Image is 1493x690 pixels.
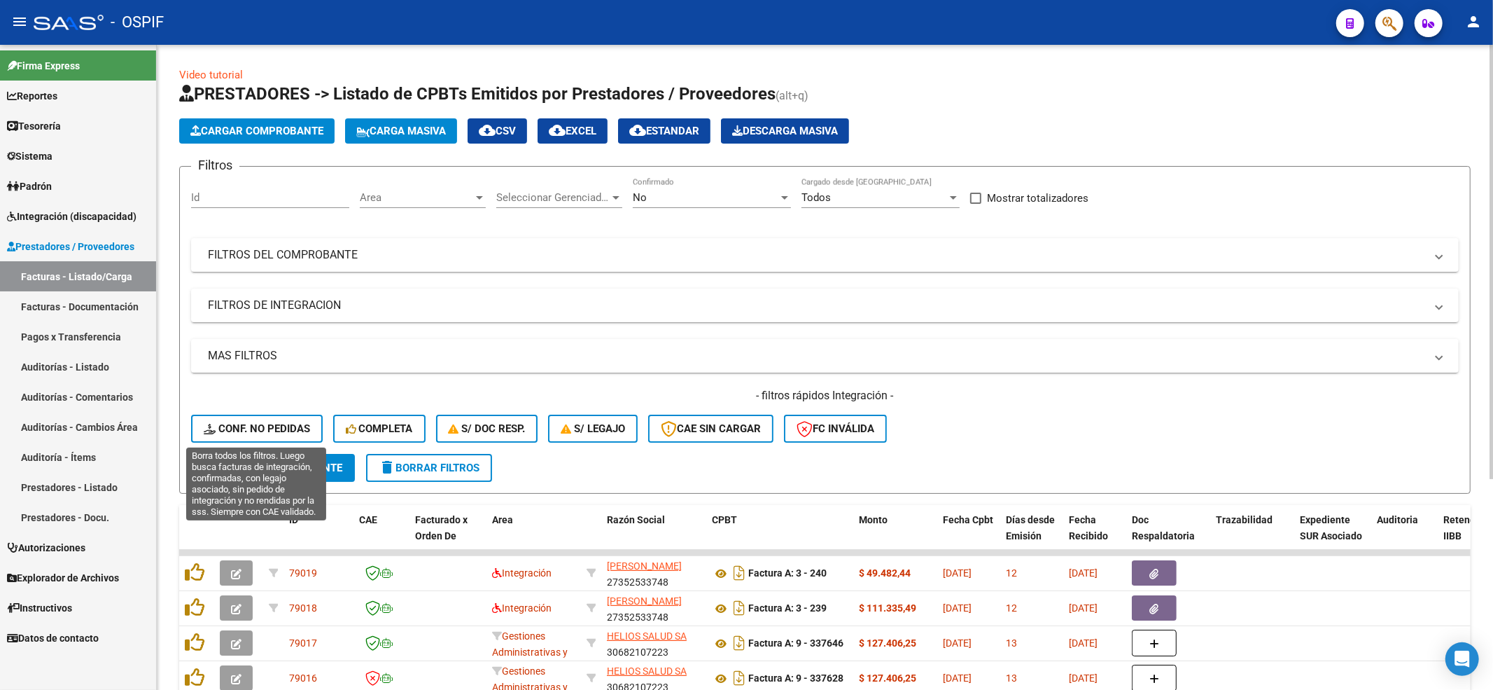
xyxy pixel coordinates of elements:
[538,118,608,144] button: EXCEL
[561,422,625,435] span: S/ legajo
[7,118,61,134] span: Tesorería
[496,191,610,204] span: Seleccionar Gerenciador
[492,602,552,614] span: Integración
[549,122,566,139] mat-icon: cloud_download
[191,388,1459,403] h4: - filtros rápidos Integración -
[859,672,916,684] strong: $ 127.406,25
[333,415,426,443] button: Completa
[289,567,317,579] span: 79019
[356,125,446,137] span: Carga Masiva
[7,600,72,616] span: Instructivos
[1465,13,1482,30] mat-icon: person
[1069,602,1098,614] span: [DATE]
[853,505,937,567] datatable-header-cell: Monto
[859,637,916,649] strong: $ 127.406,25
[379,462,479,474] span: Borrar Filtros
[601,505,706,567] datatable-header-cell: Razón Social
[492,514,513,525] span: Area
[943,514,993,525] span: Fecha Cpbt
[1000,505,1063,567] datatable-header-cell: Días desde Emisión
[629,122,646,139] mat-icon: cloud_download
[1294,505,1371,567] datatable-header-cell: Expediente SUR Asociado
[486,505,581,567] datatable-header-cell: Area
[289,514,298,525] span: ID
[479,122,496,139] mat-icon: cloud_download
[633,191,647,204] span: No
[548,415,638,443] button: S/ legajo
[7,179,52,194] span: Padrón
[360,191,473,204] span: Area
[629,125,699,137] span: Estandar
[859,602,916,614] strong: $ 111.335,49
[859,514,888,525] span: Monto
[712,514,737,525] span: CPBT
[1069,567,1098,579] span: [DATE]
[1443,514,1489,541] span: Retencion IIBB
[1006,514,1055,541] span: Días desde Emisión
[479,125,516,137] span: CSV
[1445,642,1479,676] div: Open Intercom Messenger
[204,462,342,474] span: Buscar Comprobante
[943,567,972,579] span: [DATE]
[937,505,1000,567] datatable-header-cell: Fecha Cpbt
[1210,505,1294,567] datatable-header-cell: Trazabilidad
[1300,514,1362,541] span: Expediente SUR Asociado
[179,118,335,144] button: Cargar Comprobante
[7,58,80,74] span: Firma Express
[648,415,773,443] button: CAE SIN CARGAR
[1216,514,1273,525] span: Trazabilidad
[1063,505,1126,567] datatable-header-cell: Fecha Recibido
[7,149,52,164] span: Sistema
[607,593,701,623] div: 27352533748
[7,209,136,224] span: Integración (discapacidad)
[1006,672,1017,684] span: 13
[607,558,701,588] div: 27352533748
[208,298,1425,313] mat-panel-title: FILTROS DE INTEGRACION
[179,69,243,81] a: Video tutorial
[204,422,310,435] span: Conf. no pedidas
[987,190,1088,207] span: Mostrar totalizadores
[607,560,682,572] span: [PERSON_NAME]
[706,505,853,567] datatable-header-cell: CPBT
[190,125,323,137] span: Cargar Comprobante
[191,238,1459,272] mat-expansion-panel-header: FILTROS DEL COMPROBANTE
[359,514,377,525] span: CAE
[7,88,57,104] span: Reportes
[730,562,748,584] i: Descargar documento
[191,289,1459,322] mat-expansion-panel-header: FILTROS DE INTEGRACION
[191,415,323,443] button: Conf. no pedidas
[7,540,85,556] span: Autorizaciones
[607,628,701,658] div: 30682107223
[468,118,527,144] button: CSV
[748,568,827,579] strong: Factura A: 3 - 240
[607,665,687,677] span: HELIOS SALUD SA
[730,597,748,619] i: Descargar documento
[415,514,468,541] span: Facturado x Orden De
[191,156,239,175] h3: Filtros
[721,118,849,144] app-download-masive: Descarga masiva de comprobantes (adjuntos)
[607,630,687,642] span: HELIOS SALUD SA
[449,422,526,435] span: S/ Doc Resp.
[943,672,972,684] span: [DATE]
[721,118,849,144] button: Descarga Masiva
[179,84,776,104] span: PRESTADORES -> Listado de CPBTs Emitidos por Prestadores / Proveedores
[607,514,665,525] span: Razón Social
[204,459,220,476] mat-icon: search
[1069,672,1098,684] span: [DATE]
[730,667,748,689] i: Descargar documento
[7,630,99,646] span: Datos de contacto
[346,422,413,435] span: Completa
[943,637,972,649] span: [DATE]
[11,13,28,30] mat-icon: menu
[345,118,457,144] button: Carga Masiva
[111,7,164,38] span: - OSPIF
[748,603,827,614] strong: Factura A: 3 - 239
[353,505,409,567] datatable-header-cell: CAE
[1377,514,1418,525] span: Auditoria
[797,422,874,435] span: FC Inválida
[730,632,748,654] i: Descargar documento
[7,570,119,586] span: Explorador de Archivos
[191,454,355,482] button: Buscar Comprobante
[1371,505,1438,567] datatable-header-cell: Auditoria
[607,595,682,607] span: [PERSON_NAME]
